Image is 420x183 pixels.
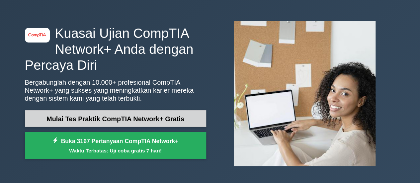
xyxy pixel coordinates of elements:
a: Buka 3167 Pertanyaan CompTIA Network+Waktu Terbatas: Uji coba gratis 7 hari! [25,132,206,159]
font: Bergabunglah dengan 10.000+ profesional CompTIA Network+ yang sukses yang meningkatkan karier mer... [25,79,194,102]
a: Mulai Tes Praktik CompTIA Network+ Gratis [25,110,206,127]
font: Waktu Terbatas: Uji coba gratis 7 hari! [69,148,162,153]
font: Mulai Tes Praktik CompTIA Network+ Gratis [46,115,184,123]
font: Buka 3167 Pertanyaan CompTIA Network+ [61,138,179,144]
font: Kuasai Ujian CompTIA Network+ Anda dengan Percaya Diri [25,26,194,72]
